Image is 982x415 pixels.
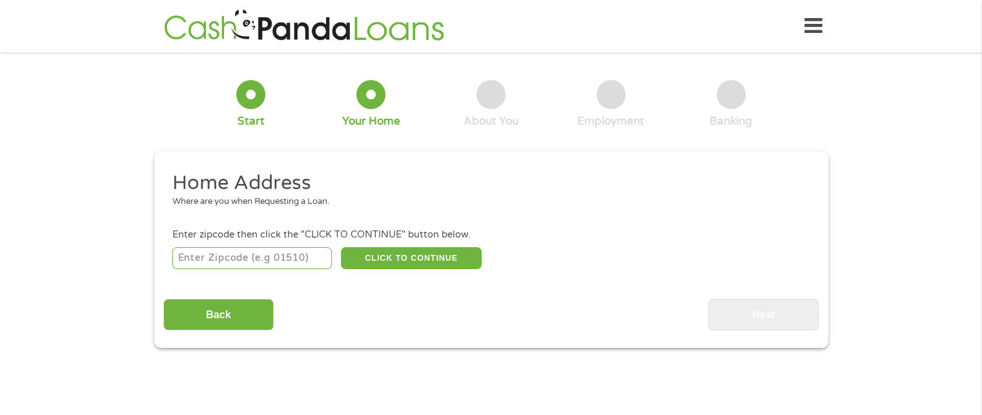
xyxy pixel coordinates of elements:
[238,114,265,128] div: Start
[172,170,800,196] h2: Home Address
[341,247,482,269] button: CLICK TO CONTINUE
[163,299,274,330] input: Back
[710,114,752,128] div: Banking
[172,247,332,269] input: Enter Zipcode (e.g 01510)
[172,228,809,242] div: Enter zipcode then click the "CLICK TO CONTINUE" button below.
[708,299,819,330] input: Next
[160,8,448,45] img: GetLoanNow Logo
[342,114,400,128] div: Your Home
[464,114,518,128] div: About You
[577,114,644,128] div: Employment
[172,196,800,208] div: Where are you when Requesting a Loan.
